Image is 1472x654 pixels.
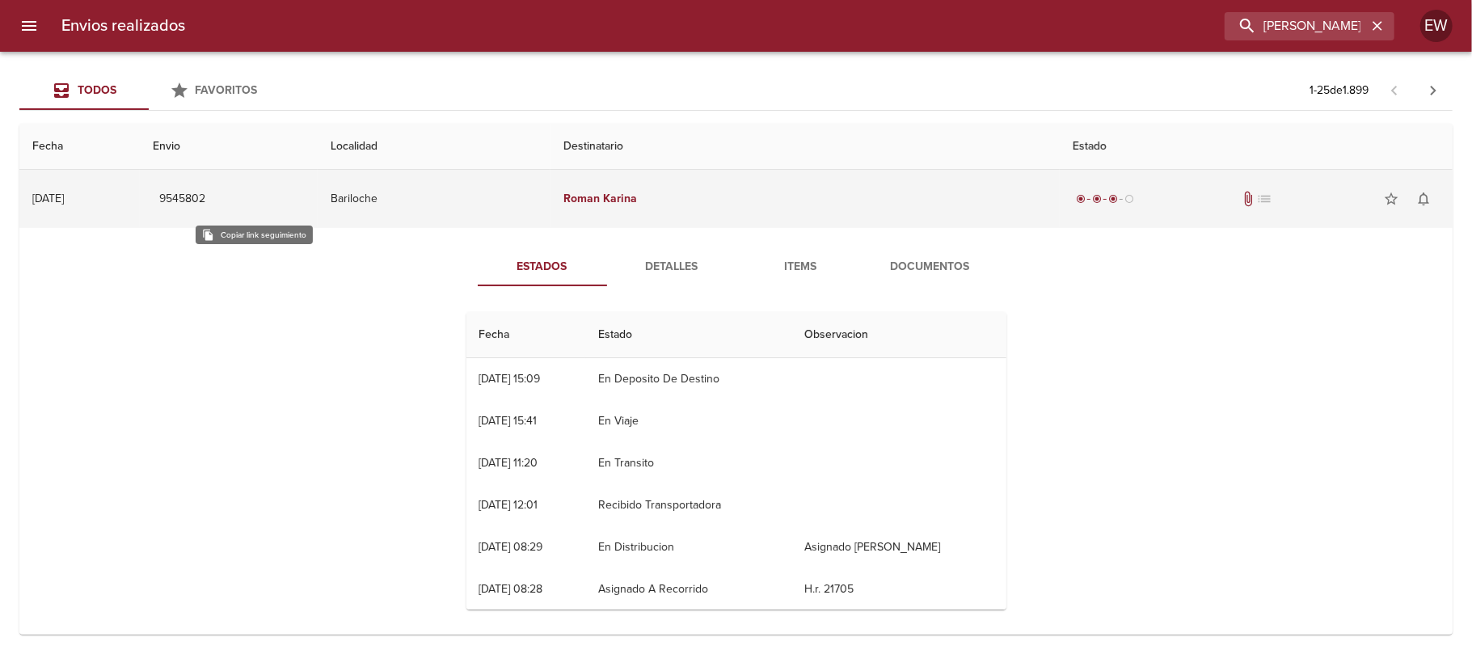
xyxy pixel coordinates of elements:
th: Envio [140,124,318,170]
th: Fecha [19,124,140,170]
div: [DATE] [32,192,64,205]
th: Destinatario [550,124,1060,170]
div: EW [1420,10,1453,42]
th: Observacion [791,312,1006,358]
button: Activar notificaciones [1407,183,1440,215]
td: Asignado [PERSON_NAME] [791,526,1006,568]
td: En Deposito De Destino [585,358,791,400]
span: Todos [78,83,116,97]
span: 9545802 [159,189,205,209]
span: Pagina siguiente [1414,71,1453,110]
em: Karina [603,192,637,205]
p: 1 - 25 de 1.899 [1310,82,1369,99]
span: Favoritos [196,83,258,97]
td: En Distribucion [585,526,791,568]
span: radio_button_checked [1108,194,1118,204]
em: Roman [563,192,600,205]
div: [DATE] 08:28 [479,582,543,596]
span: Items [746,257,856,277]
span: Pagina anterior [1375,82,1414,98]
div: Abrir información de usuario [1420,10,1453,42]
span: No tiene pedido asociado [1256,191,1272,207]
td: Bariloche [318,170,551,228]
span: star_border [1383,191,1399,207]
div: [DATE] 11:20 [479,456,538,470]
span: Documentos [875,257,985,277]
div: En viaje [1073,191,1137,207]
td: H.r. 21705 [791,568,1006,610]
th: Estado [1060,124,1453,170]
div: [DATE] 08:29 [479,540,543,554]
span: radio_button_unchecked [1124,194,1134,204]
th: Estado [585,312,791,358]
div: Tabs detalle de guia [478,247,995,286]
span: Detalles [617,257,727,277]
button: 9545802 [153,184,212,214]
span: Estados [487,257,597,277]
input: buscar [1225,12,1367,40]
h6: Envios realizados [61,13,185,39]
div: [DATE] 15:09 [479,372,541,386]
button: Agregar a favoritos [1375,183,1407,215]
td: Asignado A Recorrido [585,568,791,610]
div: [DATE] 15:41 [479,414,538,428]
span: notifications_none [1415,191,1432,207]
span: radio_button_checked [1092,194,1102,204]
th: Localidad [318,124,551,170]
span: radio_button_checked [1076,194,1086,204]
span: Tiene documentos adjuntos [1240,191,1256,207]
th: Fecha [466,312,585,358]
td: Recibido Transportadora [585,484,791,526]
td: En Transito [585,442,791,484]
td: En Viaje [585,400,791,442]
div: Tabs Envios [19,71,278,110]
div: [DATE] 12:01 [479,498,538,512]
button: menu [10,6,49,45]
